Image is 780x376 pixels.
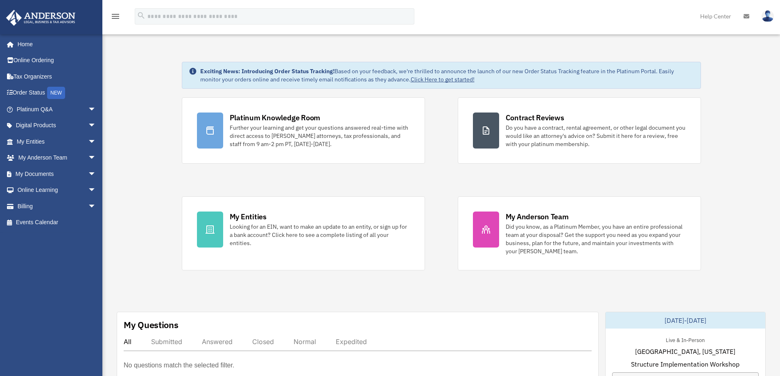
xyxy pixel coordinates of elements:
div: My Questions [124,319,179,331]
div: Based on your feedback, we're thrilled to announce the launch of our new Order Status Tracking fe... [200,67,694,83]
div: My Anderson Team [506,212,569,222]
span: arrow_drop_down [88,133,104,150]
span: arrow_drop_down [88,150,104,167]
span: arrow_drop_down [88,182,104,199]
span: arrow_drop_down [88,166,104,182]
div: Submitted [151,338,182,346]
span: [GEOGRAPHIC_DATA], [US_STATE] [635,347,735,356]
div: Contract Reviews [506,113,564,123]
div: Live & In-Person [659,335,711,344]
a: My Anderson Team Did you know, as a Platinum Member, you have an entire professional team at your... [458,196,701,270]
div: Answered [202,338,233,346]
img: User Pic [762,10,774,22]
a: My Entitiesarrow_drop_down [6,133,109,150]
div: My Entities [230,212,267,222]
i: search [137,11,146,20]
a: Events Calendar [6,214,109,231]
a: menu [111,14,120,21]
div: Expedited [336,338,367,346]
a: My Entities Looking for an EIN, want to make an update to an entity, or sign up for a bank accoun... [182,196,425,270]
div: Looking for an EIN, want to make an update to an entity, or sign up for a bank account? Click her... [230,223,410,247]
div: Did you know, as a Platinum Member, you have an entire professional team at your disposal? Get th... [506,223,686,255]
a: Click Here to get started! [411,76,475,83]
a: Online Learningarrow_drop_down [6,182,109,198]
div: Further your learning and get your questions answered real-time with direct access to [PERSON_NAM... [230,124,410,148]
div: NEW [47,87,65,99]
span: arrow_drop_down [88,101,104,118]
span: arrow_drop_down [88,198,104,215]
a: Platinum Q&Aarrow_drop_down [6,101,109,117]
a: Digital Productsarrow_drop_down [6,117,109,134]
a: My Documentsarrow_drop_down [6,166,109,182]
div: All [124,338,131,346]
span: Structure Implementation Workshop [631,359,739,369]
a: Order StatusNEW [6,85,109,101]
i: menu [111,11,120,21]
a: Contract Reviews Do you have a contract, rental agreement, or other legal document you would like... [458,97,701,164]
a: Platinum Knowledge Room Further your learning and get your questions answered real-time with dire... [182,97,425,164]
img: Anderson Advisors Platinum Portal [4,10,78,26]
p: No questions match the selected filter. [124,360,234,371]
a: Online Ordering [6,52,109,69]
div: Closed [252,338,274,346]
a: Tax Organizers [6,68,109,85]
div: Do you have a contract, rental agreement, or other legal document you would like an attorney's ad... [506,124,686,148]
div: [DATE]-[DATE] [606,312,765,329]
div: Platinum Knowledge Room [230,113,321,123]
span: arrow_drop_down [88,117,104,134]
a: My Anderson Teamarrow_drop_down [6,150,109,166]
a: Billingarrow_drop_down [6,198,109,214]
div: Normal [294,338,316,346]
strong: Exciting News: Introducing Order Status Tracking! [200,68,335,75]
a: Home [6,36,104,52]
